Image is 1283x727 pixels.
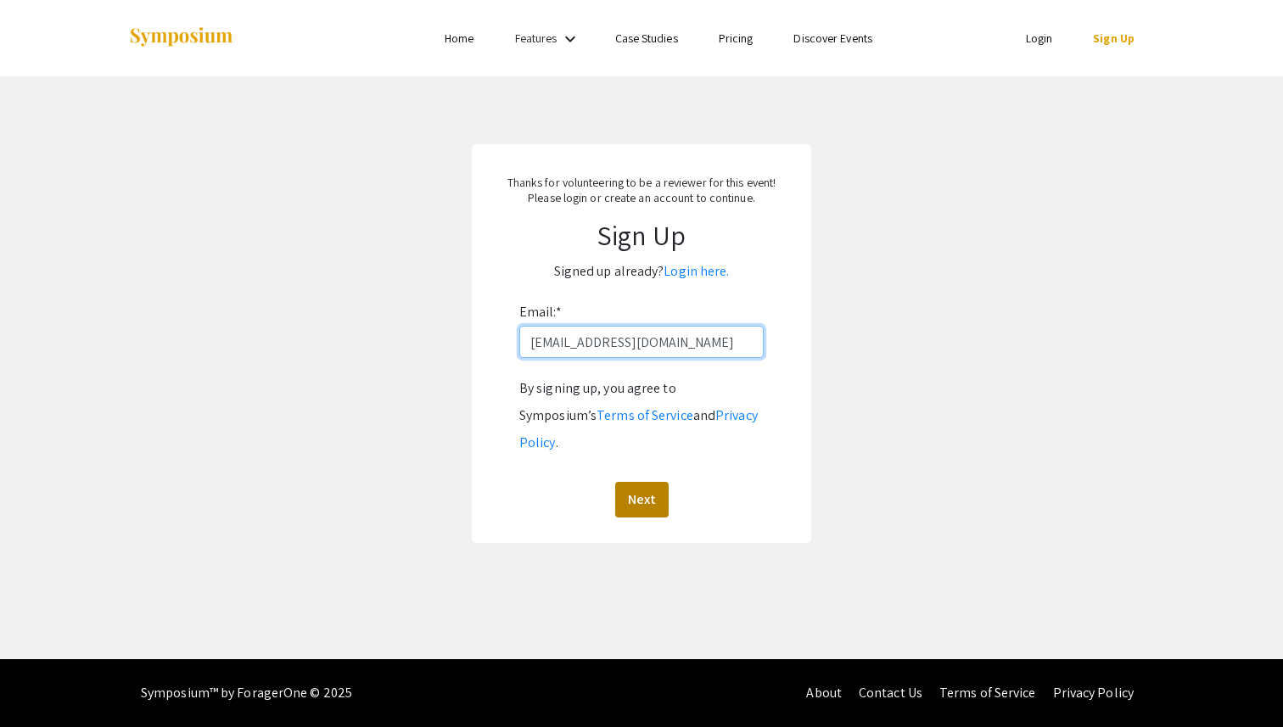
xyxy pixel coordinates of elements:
[597,406,693,424] a: Terms of Service
[489,190,794,205] p: Please login or create an account to continue.
[719,31,754,46] a: Pricing
[1093,31,1135,46] a: Sign Up
[141,659,352,727] div: Symposium™ by ForagerOne © 2025
[806,684,842,702] a: About
[489,219,794,251] h1: Sign Up
[13,651,72,714] iframe: Chat
[615,482,669,517] button: Next
[519,406,758,451] a: Privacy Policy
[1053,684,1134,702] a: Privacy Policy
[445,31,473,46] a: Home
[1026,31,1053,46] a: Login
[664,262,729,280] a: Login here.
[939,684,1036,702] a: Terms of Service
[859,684,922,702] a: Contact Us
[515,31,557,46] a: Features
[793,31,872,46] a: Discover Events
[128,26,234,49] img: Symposium by ForagerOne
[489,175,794,190] p: Thanks for volunteering to be a reviewer for this event!
[615,31,678,46] a: Case Studies
[560,29,580,49] mat-icon: Expand Features list
[519,375,764,456] div: By signing up, you agree to Symposium’s and .
[489,258,794,285] p: Signed up already?
[519,299,562,326] label: Email:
